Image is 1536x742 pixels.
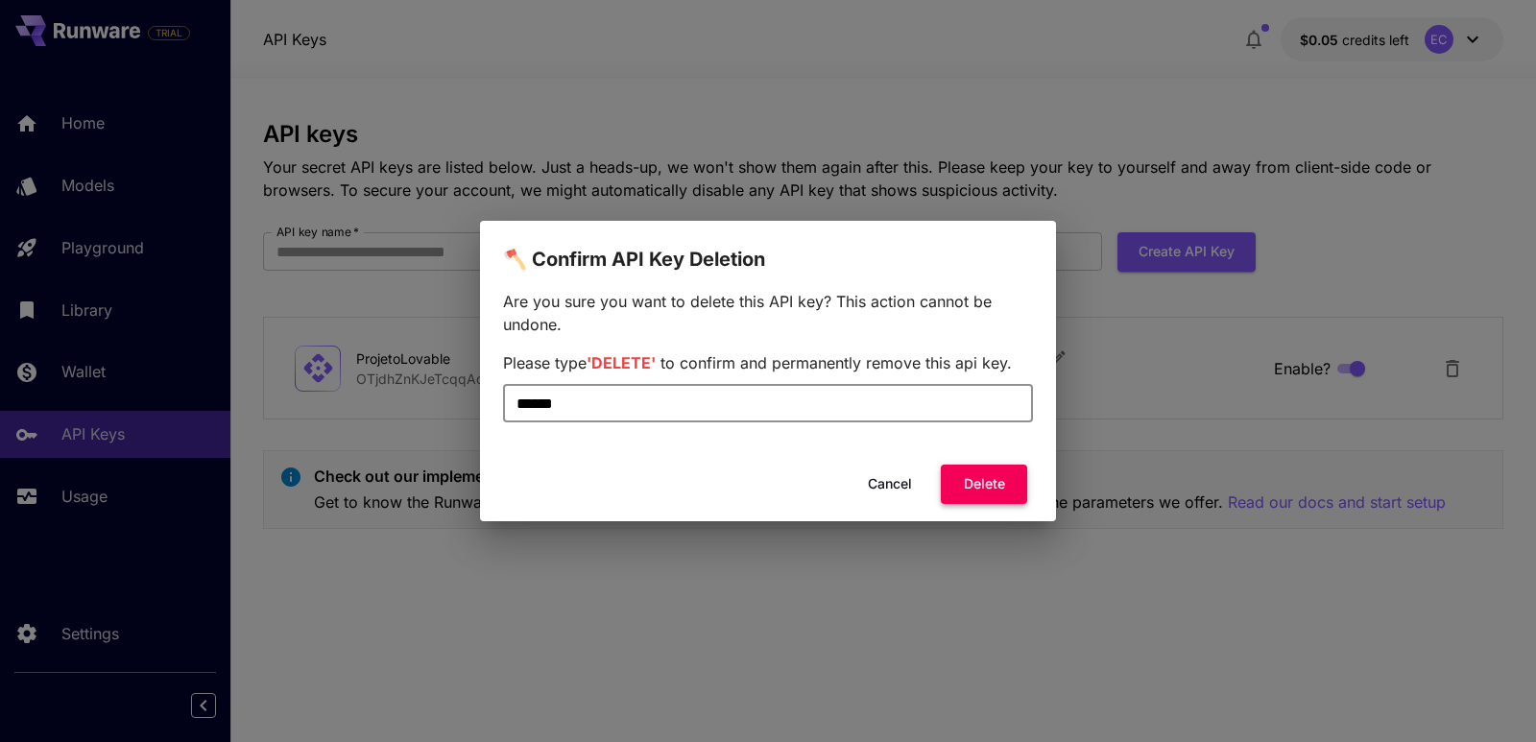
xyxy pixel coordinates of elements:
span: Please type to confirm and permanently remove this api key. [503,353,1012,372]
h2: 🪓 Confirm API Key Deletion [480,221,1056,275]
span: 'DELETE' [587,353,656,372]
p: Are you sure you want to delete this API key? This action cannot be undone. [503,290,1033,336]
button: Cancel [847,465,933,504]
button: Delete [941,465,1027,504]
